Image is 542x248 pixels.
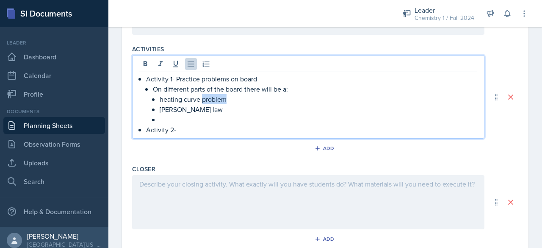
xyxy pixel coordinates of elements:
div: Documents [3,108,105,115]
div: Help & Documentation [3,203,105,220]
a: Profile [3,86,105,103]
a: Planning Sheets [3,117,105,134]
div: Add [316,145,335,152]
div: Leader [3,39,105,47]
p: heating curve problem [160,94,477,104]
button: Add [312,142,339,155]
p: Activity 1- Practice problems on board [146,74,477,84]
button: Add [312,233,339,245]
a: Search [3,173,105,190]
p: [PERSON_NAME] law [160,104,477,114]
label: Closer [132,165,155,173]
a: Observation Forms [3,136,105,153]
a: Uploads [3,154,105,171]
div: Add [316,236,335,242]
div: Chemistry 1 / Fall 2024 [415,14,474,22]
p: Activity 2- [146,125,477,135]
div: [PERSON_NAME] [27,232,102,240]
div: Leader [415,5,474,15]
a: Dashboard [3,48,105,65]
label: Activities [132,45,164,53]
a: Calendar [3,67,105,84]
p: On different parts of the board there will be a: [153,84,477,94]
